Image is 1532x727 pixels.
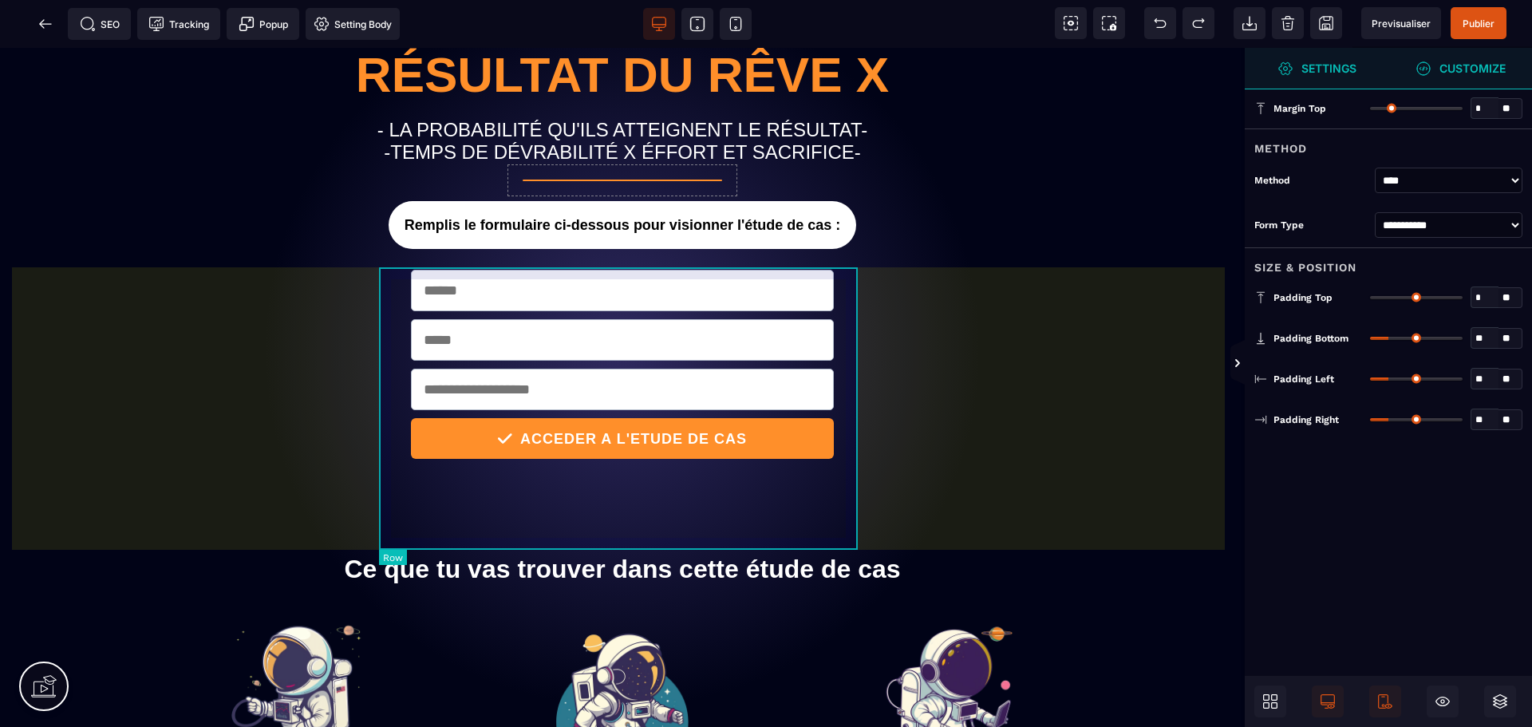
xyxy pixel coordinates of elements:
span: SEO [80,16,120,32]
span: Open Layers [1484,686,1516,717]
h2: - LA PROBABILITÉ QU'ILS ATTEIGNENT LE RÉSULTAT- -TEMPS DE DÉVRABILITÉ X ÉFFORT ET SACRIFICE- [275,63,969,124]
span: Padding Top [1273,291,1333,304]
span: Desktop Only [1312,686,1344,717]
span: Preview [1361,7,1441,39]
span: Padding Left [1273,373,1334,385]
div: Form Type [1254,217,1368,233]
span: Settings [1245,48,1388,89]
span: Tracking [148,16,209,32]
span: Padding Right [1273,413,1339,426]
span: Open Style Manager [1388,48,1532,89]
span: Padding Bottom [1273,332,1348,345]
span: Open Blocks [1254,686,1286,717]
strong: Customize [1439,62,1506,74]
div: Size & Position [1245,247,1532,277]
strong: Settings [1301,62,1356,74]
span: Margin Top [1273,102,1326,115]
span: Remplis le formulaire ci-dessous pour visionner l'étude de cas : [389,153,856,201]
span: Screenshot [1093,7,1125,39]
h1: Ce que tu vas trouver dans cette étude de cas [275,499,969,544]
button: ACCEDER A L'ETUDE DE CAS [409,370,831,411]
span: Publier [1463,18,1494,30]
span: View components [1055,7,1087,39]
div: Method [1254,172,1368,188]
div: Method [1245,128,1532,158]
span: Previsualiser [1372,18,1431,30]
span: Hide/Show Block [1427,686,1459,717]
span: Mobile Only [1369,686,1401,717]
span: Setting Body [314,16,392,32]
span: Popup [239,16,288,32]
